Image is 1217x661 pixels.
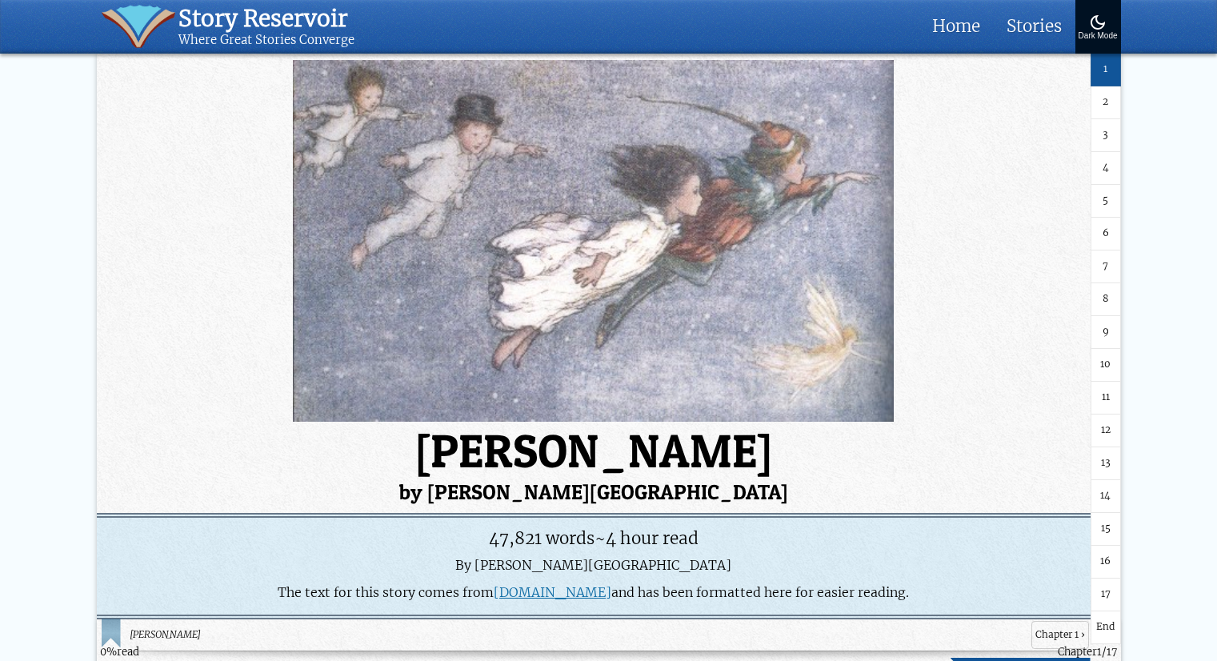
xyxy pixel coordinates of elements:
a: 12 [1091,415,1121,447]
div: Where Great Stories Converge [178,33,354,48]
a: 13 [1091,447,1121,480]
span: 2 [1103,95,1108,110]
span: 10 [1100,358,1111,373]
span: 1 [1103,62,1107,78]
span: 11 [1102,391,1110,406]
span: 5 [1103,194,1108,209]
a: 3 [1091,119,1121,152]
span: 0% [100,645,117,659]
div: Chapter /17 [1058,644,1118,660]
div: Dark Mode [1079,32,1118,41]
a: 7 [1091,250,1121,283]
span: 15 [1101,522,1111,537]
a: 2 [1091,86,1121,119]
span: 4 hour read [606,527,699,549]
a: 16 [1091,546,1121,579]
img: icon of book with waver spilling out. [102,5,176,48]
img: Peter Pan Read online [97,60,1091,422]
a: [DOMAIN_NAME] [494,584,611,601]
span: 13 [1101,456,1111,471]
a: 4 [1091,152,1121,185]
div: ~ [105,526,1082,551]
span: 16 [1100,555,1111,570]
a: End [1091,611,1121,644]
span: 17 [1101,587,1111,603]
span: 9 [1103,325,1109,340]
a: 11 [1091,382,1121,415]
span: 8 [1103,292,1109,307]
span: 1 [1097,645,1102,659]
span: 14 [1100,489,1111,504]
a: 5 [1091,185,1121,218]
div: Story Reservoir [178,5,354,33]
a: 6 [1091,218,1121,250]
small: by [PERSON_NAME][GEOGRAPHIC_DATA] [97,482,1121,503]
a: 17 [1091,579,1121,611]
span: [PERSON_NAME] [129,627,1025,643]
p: The text for this story comes from and has been formatted here for easier reading. [105,584,1082,602]
div: read [100,644,139,660]
span: 7 [1103,259,1108,274]
span: 12 [1101,423,1111,439]
p: By [PERSON_NAME][GEOGRAPHIC_DATA] [105,557,1082,575]
a: 15 [1091,513,1121,546]
a: 9 [1091,316,1121,349]
span: 6 [1103,226,1109,242]
a: 8 [1091,283,1121,316]
img: Turn On Dark Mode [1088,13,1107,32]
a: 14 [1091,480,1121,513]
span: 3 [1103,128,1108,143]
span: Chapter 1 › [1031,621,1089,649]
h1: [PERSON_NAME] [97,428,1121,502]
span: 4 [1103,161,1109,176]
a: 1 [1091,54,1121,86]
span: Word Count [489,527,594,549]
a: 10 [1091,349,1121,382]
